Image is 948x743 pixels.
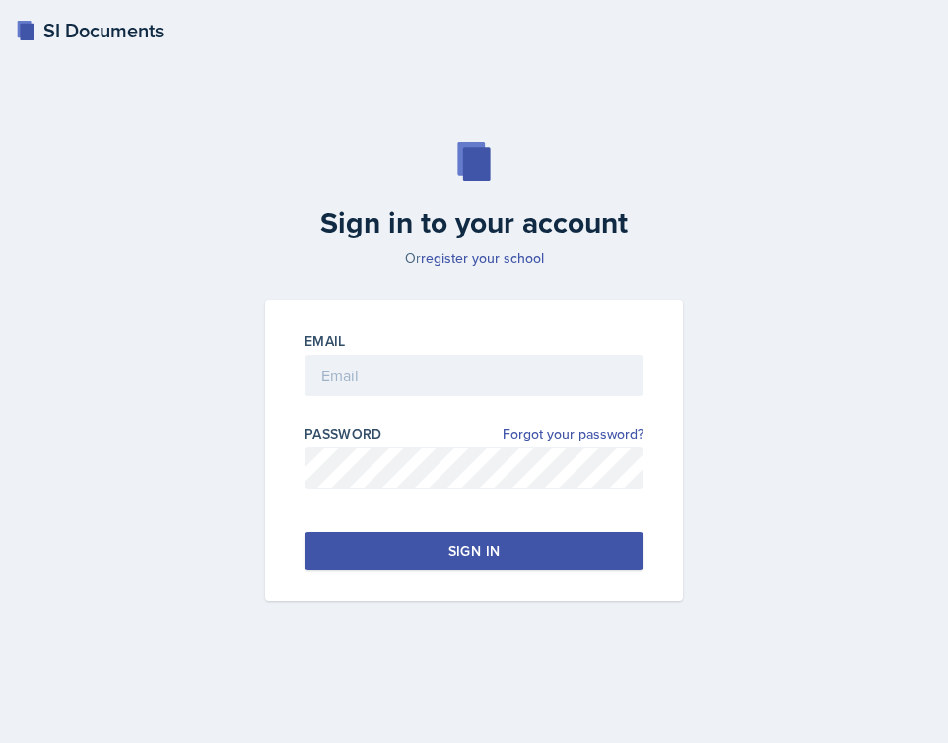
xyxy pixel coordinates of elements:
input: Email [305,355,643,396]
button: Sign in [305,532,643,570]
label: Password [305,424,382,443]
a: register your school [421,248,544,268]
div: Sign in [448,541,500,561]
a: Forgot your password? [503,424,643,444]
h2: Sign in to your account [253,205,695,240]
label: Email [305,331,346,351]
a: SI Documents [16,16,164,45]
p: Or [253,248,695,268]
